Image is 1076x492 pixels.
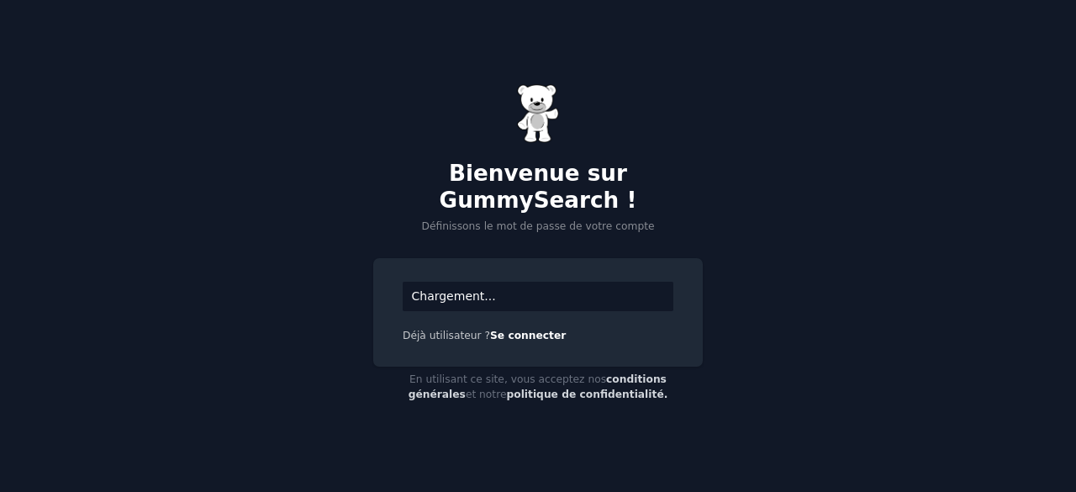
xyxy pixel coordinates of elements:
[440,161,637,213] font: Bienvenue sur GummySearch !
[506,389,667,400] a: politique de confidentialité.
[412,289,496,303] font: Chargement...
[490,330,566,341] a: Se connecter
[421,220,654,232] font: Définissons le mot de passe de votre compte
[403,330,490,341] font: Déjà utilisateur ?
[409,373,606,385] font: En utilisant ce site, vous acceptez nos
[409,373,667,400] a: conditions générales
[517,84,559,143] img: Ours en gélatine
[466,389,507,400] font: et notre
